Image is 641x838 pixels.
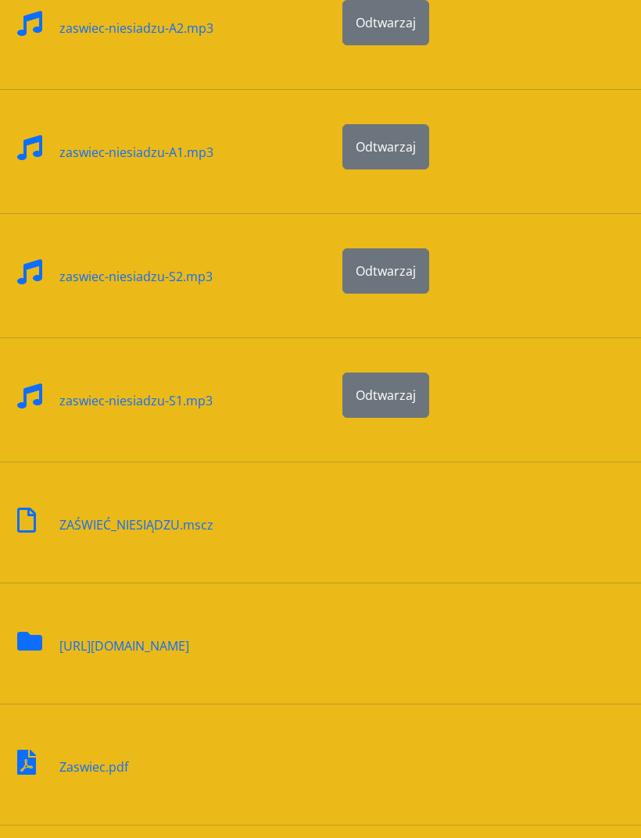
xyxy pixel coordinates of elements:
[59,617,189,655] div: [URL][DOMAIN_NAME]
[356,14,416,31] span: Odtwarzaj
[342,373,429,418] button: Odtwarzaj
[356,262,416,280] span: Odtwarzaj
[59,248,213,286] div: zaswiec-niesiadzu-S2.mp3
[59,496,213,534] div: ZAŚWIEĆ_NIESIĄDZU.mscz
[9,726,128,793] a: Zaswiec.pdf
[356,387,416,404] span: Odtwarzaj
[9,112,213,179] a: zaswiec-niesiadzu-A1.mp3
[9,236,213,303] a: zaswiec-niesiadzu-S2.mp3
[9,360,213,427] a: zaswiec-niesiadzu-S1.mp3
[356,138,416,155] span: Odtwarzaj
[342,248,429,294] button: Odtwarzaj
[59,372,213,410] div: zaswiec-niesiadzu-S1.mp3
[9,605,189,672] a: [URL][DOMAIN_NAME]
[59,738,128,776] div: Zaswiec.pdf
[342,124,429,169] button: Odtwarzaj
[9,484,213,551] a: ZAŚWIEĆ_NIESIĄDZU.mscz
[59,123,213,162] div: zaswiec-niesiadzu-A1.mp3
